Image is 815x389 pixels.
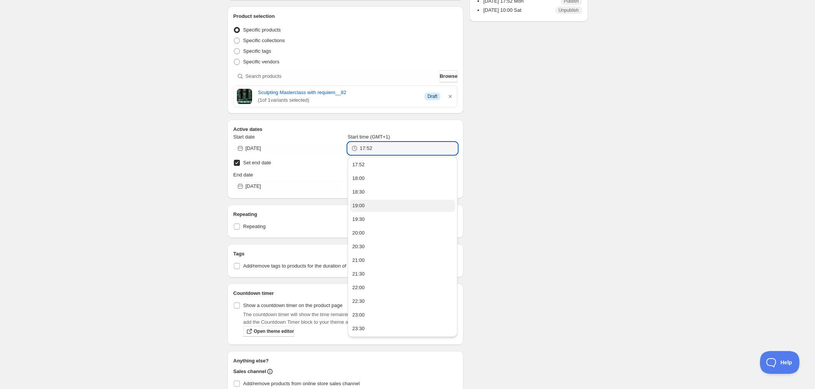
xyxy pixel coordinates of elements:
[352,229,365,237] div: 20:00
[350,241,455,253] button: 20:30
[350,186,455,198] button: 18:30
[352,257,365,264] div: 21:00
[243,27,281,33] span: Specific products
[350,282,455,294] button: 22:00
[440,70,457,82] button: Browse
[246,70,438,82] input: Search products
[233,290,458,297] h2: Countdown timer
[558,7,579,13] span: Unpublish
[350,227,455,239] button: 20:00
[233,126,458,133] h2: Active dates
[352,270,365,278] div: 21:30
[254,328,294,334] span: Open theme editor
[350,200,455,212] button: 19:00
[352,161,365,169] div: 17:52
[352,325,365,332] div: 23:30
[483,6,521,14] p: [DATE] 10:00 Sat
[243,38,285,43] span: Specific collections
[350,309,455,321] button: 23:00
[350,254,455,266] button: 21:00
[243,224,266,229] span: Repeating
[243,263,376,269] span: Add/remove tags to products for the duration of the schedule
[352,311,365,319] div: 23:00
[352,202,365,209] div: 19:00
[258,96,419,104] span: ( 1 of 1 variants selected)
[233,172,253,178] span: End date
[760,351,800,374] iframe: Toggle Customer Support
[352,243,365,250] div: 20:30
[350,268,455,280] button: 21:30
[243,381,360,386] span: Add/remove products from online store sales channel
[352,175,365,182] div: 18:00
[352,298,365,305] div: 22:30
[350,159,455,171] button: 17:52
[427,93,437,99] span: Draft
[352,216,365,223] div: 19:30
[243,311,458,326] p: The countdown timer will show the time remaining until the end of the schedule. Remember to add t...
[350,323,455,335] button: 23:30
[348,134,390,140] span: Start time (GMT+1)
[243,160,271,165] span: Set end date
[350,213,455,225] button: 19:30
[233,211,458,218] h2: Repeating
[352,188,365,196] div: 18:30
[233,357,458,365] h2: Anything else?
[350,295,455,307] button: 22:30
[233,134,255,140] span: Start date
[233,250,458,258] h2: Tags
[440,72,457,80] span: Browse
[243,302,343,308] span: Show a countdown timer on the product page
[243,326,294,337] a: Open theme editor
[233,13,458,20] h2: Product selection
[233,368,266,375] h2: Sales channel
[243,59,279,65] span: Specific vendors
[350,172,455,184] button: 18:00
[243,48,271,54] span: Specific tags
[352,284,365,291] div: 22:00
[258,89,419,96] a: Sculpting Masterclass with requiem__82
